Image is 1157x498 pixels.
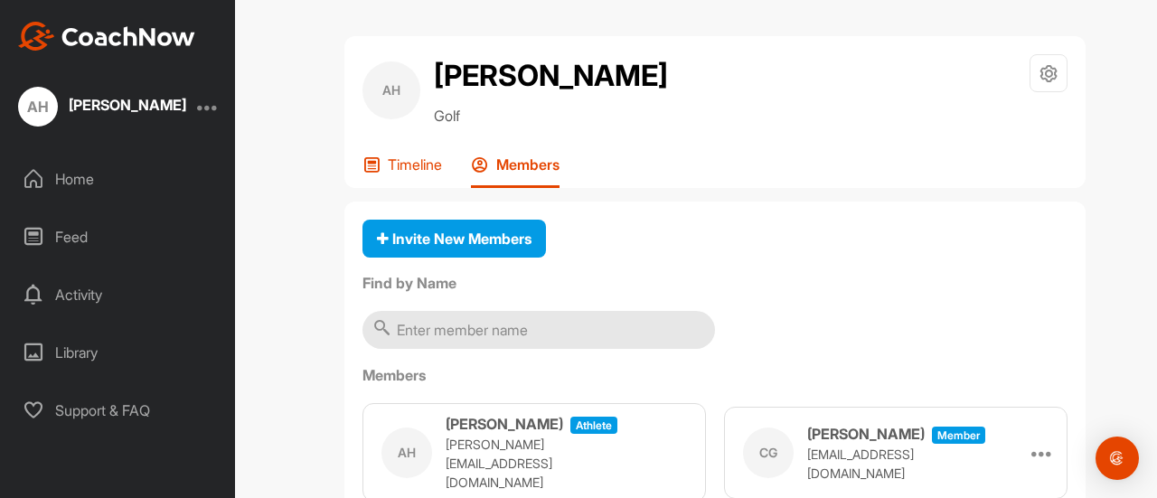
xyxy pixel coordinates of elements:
h3: [PERSON_NAME] [807,423,925,445]
div: [PERSON_NAME] [69,98,186,112]
div: Library [10,330,227,375]
h2: [PERSON_NAME] [434,54,668,98]
div: Open Intercom Messenger [1096,437,1139,480]
h3: [PERSON_NAME] [446,413,563,435]
div: AH [18,87,58,127]
div: Activity [10,272,227,317]
p: Members [496,155,560,174]
div: Home [10,156,227,202]
span: athlete [570,417,617,434]
label: Members [362,364,1068,386]
input: Enter member name [362,311,715,349]
div: Feed [10,214,227,259]
img: CoachNow [18,22,195,51]
p: Timeline [388,155,442,174]
div: AH [381,428,432,478]
p: [EMAIL_ADDRESS][DOMAIN_NAME] [807,445,988,483]
p: Golf [434,105,668,127]
p: [PERSON_NAME][EMAIL_ADDRESS][DOMAIN_NAME] [446,435,626,492]
span: Member [932,427,985,444]
div: CG [743,428,794,478]
span: Invite New Members [377,230,531,248]
label: Find by Name [362,272,1068,294]
button: Invite New Members [362,220,546,258]
div: Support & FAQ [10,388,227,433]
div: AH [362,61,420,119]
